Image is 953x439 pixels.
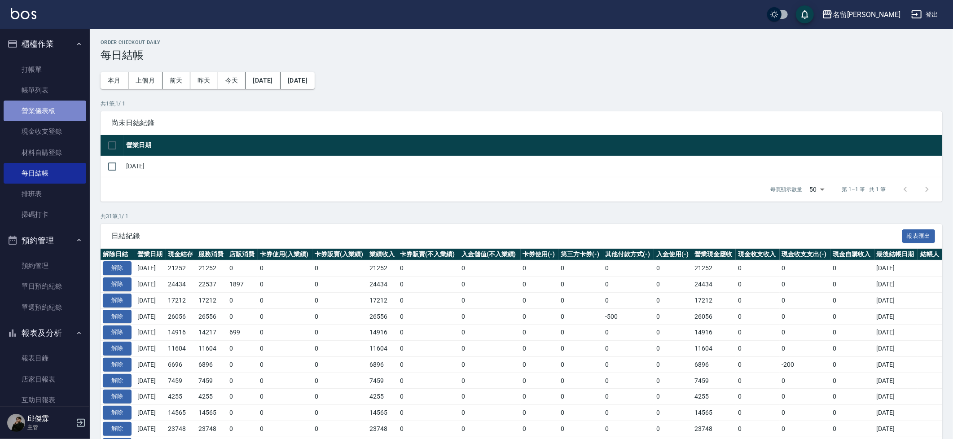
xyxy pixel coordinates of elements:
td: 14916 [166,325,196,341]
td: 0 [654,373,692,389]
th: 卡券販賣(入業績) [312,249,367,260]
td: 0 [398,260,460,277]
th: 現金結存 [166,249,196,260]
td: 0 [459,292,521,308]
td: 0 [258,260,312,277]
td: 21252 [367,260,398,277]
td: [DATE] [124,156,942,177]
a: 現金收支登錄 [4,121,86,142]
td: 0 [654,325,692,341]
div: 名留[PERSON_NAME] [833,9,900,20]
td: 0 [603,389,654,405]
td: 0 [780,325,831,341]
td: 0 [312,421,367,437]
td: 0 [558,277,603,293]
a: 報表目錄 [4,348,86,369]
td: [DATE] [874,421,918,437]
td: 0 [780,341,831,357]
td: 0 [654,421,692,437]
td: 7459 [692,373,736,389]
h5: 邱傑霖 [27,414,73,423]
td: [DATE] [135,277,166,293]
td: 0 [312,356,367,373]
td: 0 [398,325,460,341]
a: 預約管理 [4,255,86,276]
td: 0 [736,325,779,341]
td: 0 [830,421,874,437]
td: 0 [312,292,367,308]
button: 前天 [162,72,190,89]
td: 0 [654,341,692,357]
td: [DATE] [874,308,918,325]
th: 結帳人 [918,249,942,260]
td: -200 [780,356,831,373]
td: 4255 [367,389,398,405]
td: 0 [312,260,367,277]
td: 0 [227,405,258,421]
td: 0 [830,277,874,293]
td: [DATE] [874,325,918,341]
td: 0 [227,389,258,405]
td: 0 [258,341,312,357]
button: 上個月 [128,72,162,89]
button: [DATE] [281,72,315,89]
th: 現金收支支出(-) [780,249,831,260]
th: 卡券使用(-) [521,249,559,260]
td: 24434 [367,277,398,293]
td: 0 [780,260,831,277]
td: 0 [736,277,779,293]
td: 0 [603,373,654,389]
button: 解除 [103,390,132,404]
td: 0 [258,356,312,373]
button: 解除 [103,406,132,420]
button: 登出 [908,6,942,23]
td: 26056 [692,308,736,325]
td: 0 [459,373,521,389]
td: 0 [558,356,603,373]
td: 14565 [196,405,227,421]
td: 0 [398,308,460,325]
td: 0 [521,373,559,389]
td: 0 [521,260,559,277]
td: [DATE] [135,292,166,308]
td: 0 [830,356,874,373]
td: 0 [398,277,460,293]
td: 699 [227,325,258,341]
td: 0 [312,277,367,293]
td: 0 [521,308,559,325]
td: 17212 [367,292,398,308]
td: [DATE] [135,421,166,437]
button: 解除 [103,342,132,356]
td: 0 [780,421,831,437]
td: [DATE] [135,356,166,373]
td: [DATE] [874,341,918,357]
td: 0 [521,405,559,421]
a: 材料自購登錄 [4,142,86,163]
button: 報表及分析 [4,321,86,345]
td: 0 [603,405,654,421]
td: 0 [227,292,258,308]
td: 23748 [166,421,196,437]
p: 每頁顯示數量 [770,185,803,193]
th: 現金自購收入 [830,249,874,260]
td: 0 [459,277,521,293]
td: 0 [558,325,603,341]
img: Logo [11,8,36,19]
td: 0 [603,260,654,277]
td: 0 [558,389,603,405]
td: 0 [654,356,692,373]
td: 17212 [692,292,736,308]
th: 第三方卡券(-) [558,249,603,260]
td: [DATE] [135,308,166,325]
td: [DATE] [874,356,918,373]
td: 0 [780,389,831,405]
td: 7459 [196,373,227,389]
button: 解除 [103,261,132,275]
td: 11604 [196,341,227,357]
td: 0 [830,389,874,405]
p: 主管 [27,423,73,431]
td: 0 [312,308,367,325]
td: 0 [312,389,367,405]
td: 0 [521,356,559,373]
td: 6896 [692,356,736,373]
